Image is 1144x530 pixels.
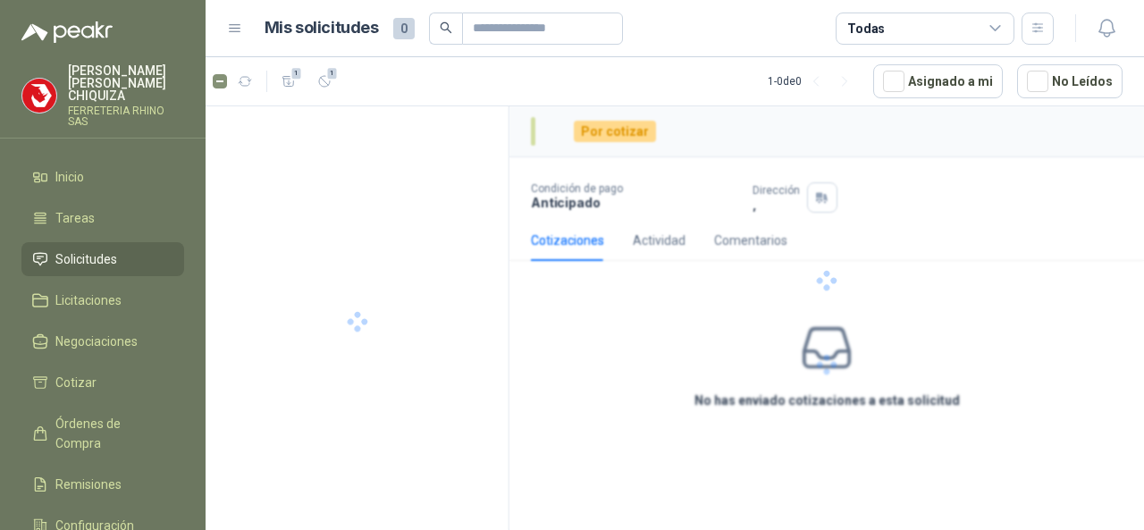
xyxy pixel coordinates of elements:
[55,249,117,269] span: Solicitudes
[21,407,184,460] a: Órdenes de Compra
[290,66,303,80] span: 1
[68,64,184,102] p: [PERSON_NAME] [PERSON_NAME] CHIQUIZA
[21,160,184,194] a: Inicio
[68,105,184,127] p: FERRETERIA RHINO SAS
[873,64,1003,98] button: Asignado a mi
[55,414,167,453] span: Órdenes de Compra
[55,373,97,392] span: Cotizar
[440,21,452,34] span: search
[847,19,885,38] div: Todas
[265,15,379,41] h1: Mis solicitudes
[21,201,184,235] a: Tareas
[21,21,113,43] img: Logo peakr
[21,283,184,317] a: Licitaciones
[768,67,859,96] div: 1 - 0 de 0
[326,66,339,80] span: 1
[310,67,339,96] button: 1
[55,208,95,228] span: Tareas
[55,167,84,187] span: Inicio
[393,18,415,39] span: 0
[55,475,122,494] span: Remisiones
[21,467,184,501] a: Remisiones
[21,366,184,400] a: Cotizar
[21,324,184,358] a: Negociaciones
[274,67,303,96] button: 1
[21,242,184,276] a: Solicitudes
[1017,64,1123,98] button: No Leídos
[22,79,56,113] img: Company Logo
[55,290,122,310] span: Licitaciones
[55,332,138,351] span: Negociaciones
